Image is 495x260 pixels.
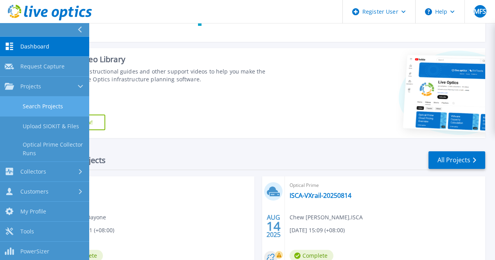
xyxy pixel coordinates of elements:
div: Find tutorials, instructional guides and other support videos to help you make the most of your L... [46,68,278,83]
span: Optical Prime [290,181,481,190]
span: [DATE] 15:09 (+08:00) [290,226,345,235]
span: My Profile [20,208,46,215]
span: Tools [20,228,34,235]
span: Customers [20,188,49,195]
div: Support Video Library [46,54,278,65]
span: Request Capture [20,63,65,70]
span: Projects [20,83,41,90]
span: PowerSizer [20,248,49,255]
span: Collectors [20,168,46,175]
span: MFS [474,8,486,14]
a: ISCA-VXrail-20250814 [290,192,351,199]
span: Dashboard [20,43,49,50]
span: 14 [266,223,281,230]
span: Optical Prime [59,181,250,190]
div: AUG 2025 [266,212,281,240]
span: Chew [PERSON_NAME] , ISCA [290,213,363,222]
a: All Projects [428,151,485,169]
